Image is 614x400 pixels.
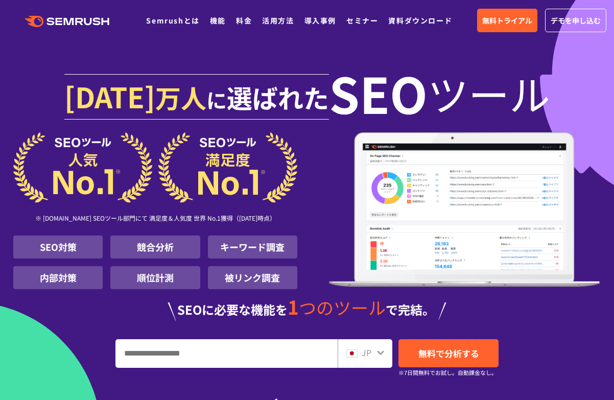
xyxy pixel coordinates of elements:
[262,15,294,26] a: 活用方法
[206,85,227,114] span: に
[428,73,550,113] span: ツール
[346,15,378,26] a: セミナー
[13,266,103,289] li: 内部対策
[482,15,532,26] span: 無料トライアル
[362,346,371,359] span: JP
[236,15,252,26] a: 料金
[288,293,299,320] span: 1
[13,297,601,321] div: SEOに必要な機能を
[304,15,336,26] a: 導入事例
[227,79,329,115] span: 選ばれた
[299,295,386,320] span: つのツール
[110,266,200,289] li: 順位計測
[398,339,499,367] a: 無料で分析する
[208,266,297,289] li: 被リンク調査
[146,15,199,26] a: Semrushとは
[477,9,537,32] a: 無料トライアル
[551,15,601,26] span: デモを申し込む
[13,203,297,236] div: ※ [DOMAIN_NAME] SEOツール部門にて 満足度＆人気度 世界 No.1獲得（[DATE]時点）
[64,76,155,116] span: [DATE]
[116,340,337,367] input: URL、キーワードを入力してください
[155,79,206,115] span: 万人
[208,236,297,258] li: キーワード調査
[13,236,103,258] li: SEO対策
[110,236,200,258] li: 競合分析
[329,73,428,113] span: SEO
[388,15,452,26] a: 資料ダウンロード
[398,368,497,378] small: ※7日間無料でお試し。自動課金なし。
[418,347,479,360] span: 無料で分析する
[210,15,226,26] a: 機能
[545,9,606,32] a: デモを申し込む
[386,300,435,318] span: で完結。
